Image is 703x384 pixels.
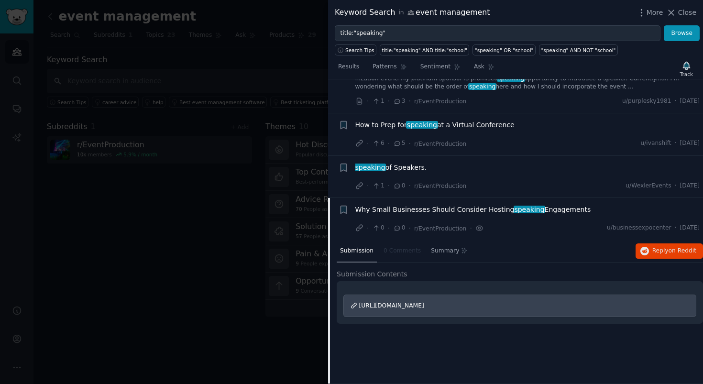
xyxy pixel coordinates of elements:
a: Results [335,59,362,79]
button: Search Tips [335,44,376,55]
span: · [388,139,390,149]
span: 0 [393,182,405,190]
span: 0 [372,224,384,232]
a: Sentiment [417,59,464,79]
span: Search Tips [345,47,374,54]
span: u/ivanshift [640,139,671,148]
a: title:"speaking" AND title:"school" [380,44,469,55]
a: Ask [471,59,498,79]
span: u/businessexpocenter [607,224,671,232]
div: "speaking" AND NOT "school" [541,47,615,54]
div: Keyword Search event management [335,7,490,19]
span: [DATE] [680,182,700,190]
button: Track [677,59,696,79]
span: 3 [393,97,405,106]
span: Ask [474,63,484,71]
span: 1 [372,182,384,190]
span: · [675,139,677,148]
span: · [409,223,411,233]
a: Why Small Businesses Should Consider HostingspeakingEngagements [355,205,591,215]
span: [DATE] [680,139,700,148]
a: "speaking" OR "school" [472,44,536,55]
span: · [409,96,411,106]
span: r/EventProduction [414,225,466,232]
div: title:"speaking" AND title:"school" [382,47,467,54]
span: of Speakers. [355,163,427,173]
span: How to Prep for at a Virtual Conference [355,120,515,130]
span: on Reddit [669,247,696,254]
span: [URL][DOMAIN_NAME] [359,302,424,309]
span: · [470,223,472,233]
span: u/purplesky1981 [622,97,671,106]
span: speaking [468,83,496,90]
span: · [675,224,677,232]
span: speaking [406,121,438,129]
a: speakingof Speakers. [355,163,427,173]
span: · [675,97,677,106]
span: Close [678,8,696,18]
span: in [398,9,404,17]
span: [DATE] [680,224,700,232]
span: Summary [431,247,459,255]
span: speaking [497,75,525,82]
span: speaking [354,164,386,171]
span: Sentiment [420,63,450,71]
button: Close [666,8,696,18]
button: Replyon Reddit [636,243,703,259]
span: 5 [393,139,405,148]
a: ...zation event. My platinum sponsor is promisedspeakingopportunity to introduce a speaker. Curre... [355,75,700,91]
span: · [388,96,390,106]
span: Patterns [373,63,396,71]
span: Submission [340,247,373,255]
span: 1 [372,97,384,106]
button: More [637,8,663,18]
span: u/WexlerEvents [626,182,671,190]
div: "speaking" OR "school" [475,47,534,54]
a: "speaking" AND NOT "school" [539,44,618,55]
span: · [367,223,369,233]
span: Results [338,63,359,71]
input: Try a keyword related to your business [335,25,660,42]
a: How to Prep forspeakingat a Virtual Conference [355,120,515,130]
a: Patterns [369,59,410,79]
span: r/EventProduction [414,98,466,105]
span: · [367,181,369,191]
span: r/EventProduction [414,183,466,189]
span: Reply [652,247,696,255]
span: · [388,181,390,191]
span: [DATE] [680,97,700,106]
span: · [367,139,369,149]
span: Why Small Businesses Should Consider Hosting Engagements [355,205,591,215]
span: · [675,182,677,190]
span: Submission Contents [337,269,407,279]
div: Track [680,71,693,77]
span: · [409,139,411,149]
span: · [388,223,390,233]
span: · [409,181,411,191]
a: [URL][DOMAIN_NAME] [343,295,696,318]
span: 0 [393,224,405,232]
span: speaking [514,206,546,213]
span: r/EventProduction [414,141,466,147]
span: · [367,96,369,106]
span: More [647,8,663,18]
span: 6 [372,139,384,148]
button: Browse [664,25,700,42]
